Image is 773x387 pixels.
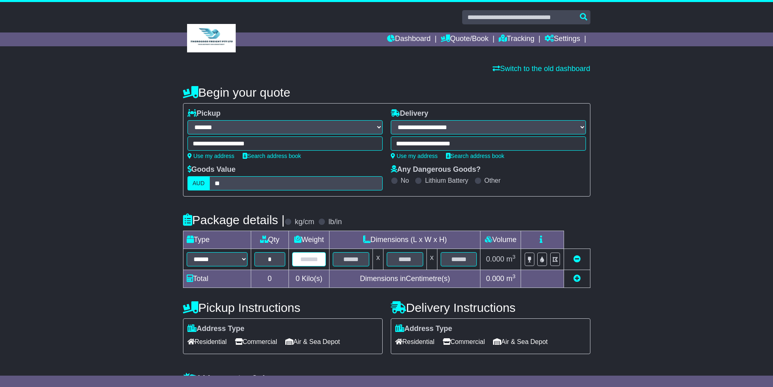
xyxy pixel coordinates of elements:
label: Other [484,177,501,184]
h4: Delivery Instructions [391,301,590,314]
span: Commercial [443,335,485,348]
label: kg/cm [295,218,314,227]
a: Quote/Book [441,32,489,46]
h4: Warranty & Insurance [183,372,590,386]
label: Address Type [395,324,452,333]
a: Search address book [446,153,504,159]
td: Dimensions (L x W x H) [329,231,480,249]
label: Delivery [391,109,428,118]
label: No [401,177,409,184]
label: lb/in [328,218,342,227]
label: Address Type [187,324,245,333]
span: Commercial [235,335,277,348]
td: Total [183,270,251,288]
label: Pickup [187,109,221,118]
span: 0 [295,275,299,283]
a: Add new item [573,275,581,283]
span: 0.000 [486,255,504,263]
td: Volume [480,231,521,249]
td: 0 [251,270,289,288]
a: Switch to the old dashboard [493,65,590,73]
h4: Package details | [183,213,285,227]
span: Air & Sea Depot [493,335,548,348]
a: Use my address [187,153,235,159]
td: x [426,249,437,270]
label: Lithium Battery [425,177,468,184]
a: Settings [545,32,580,46]
span: Residential [395,335,435,348]
label: Any Dangerous Goods? [391,165,481,174]
a: Tracking [499,32,534,46]
span: 0.000 [486,275,504,283]
sup: 3 [512,254,516,260]
a: Search address book [243,153,301,159]
a: Use my address [391,153,438,159]
span: Air & Sea Depot [285,335,340,348]
h4: Begin your quote [183,86,590,99]
h4: Pickup Instructions [183,301,383,314]
span: m [506,275,516,283]
td: Qty [251,231,289,249]
a: Dashboard [387,32,431,46]
sup: 3 [512,273,516,279]
td: Type [183,231,251,249]
label: AUD [187,176,210,190]
span: m [506,255,516,263]
a: Remove this item [573,255,581,263]
td: Kilo(s) [289,270,329,288]
td: Dimensions in Centimetre(s) [329,270,480,288]
td: Weight [289,231,329,249]
td: x [373,249,383,270]
label: Goods Value [187,165,236,174]
span: Residential [187,335,227,348]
